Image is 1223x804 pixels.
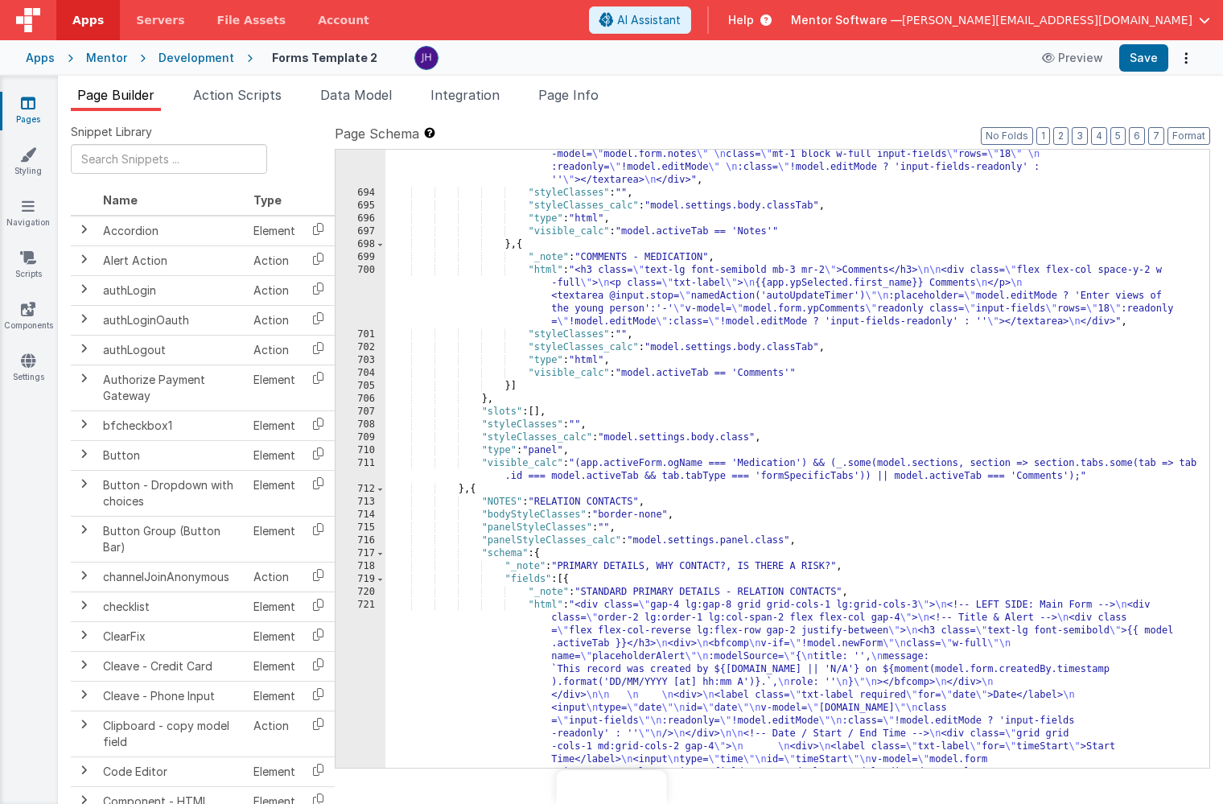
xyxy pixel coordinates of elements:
[336,509,385,522] div: 714
[272,52,377,64] h4: Forms Template 2
[247,275,302,305] td: Action
[1072,127,1088,145] button: 3
[336,547,385,560] div: 717
[336,560,385,573] div: 718
[336,264,385,328] div: 700
[97,621,247,651] td: ClearFix
[336,393,385,406] div: 706
[336,522,385,534] div: 715
[77,87,154,103] span: Page Builder
[336,496,385,509] div: 713
[1129,127,1145,145] button: 6
[617,12,681,28] span: AI Assistant
[26,50,55,66] div: Apps
[72,12,104,28] span: Apps
[217,12,286,28] span: File Assets
[86,50,127,66] div: Mentor
[97,681,247,711] td: Cleave - Phone Input
[320,87,392,103] span: Data Model
[336,573,385,586] div: 719
[97,305,247,335] td: authLoginOauth
[71,144,267,174] input: Search Snippets ...
[902,12,1192,28] span: [PERSON_NAME][EMAIL_ADDRESS][DOMAIN_NAME]
[1032,45,1113,71] button: Preview
[336,431,385,444] div: 709
[1175,47,1197,69] button: Options
[336,251,385,264] div: 699
[1053,127,1069,145] button: 2
[247,305,302,335] td: Action
[336,367,385,380] div: 704
[538,87,599,103] span: Page Info
[97,245,247,275] td: Alert Action
[97,562,247,592] td: channelJoinAnonymous
[97,335,247,365] td: authLogout
[1119,44,1168,72] button: Save
[247,440,302,470] td: Element
[415,47,438,69] img: c2badad8aad3a9dfc60afe8632b41ba8
[97,757,247,786] td: Code Editor
[247,216,302,246] td: Element
[97,651,247,681] td: Cleave - Credit Card
[136,12,184,28] span: Servers
[97,440,247,470] td: Button
[1036,127,1050,145] button: 1
[71,124,152,140] span: Snippet Library
[336,406,385,418] div: 707
[336,380,385,393] div: 705
[791,12,902,28] span: Mentor Software —
[103,193,138,207] span: Name
[1091,127,1107,145] button: 4
[247,592,302,621] td: Element
[336,444,385,457] div: 710
[1110,127,1126,145] button: 5
[336,200,385,212] div: 695
[247,681,302,711] td: Element
[247,335,302,365] td: Action
[247,711,302,757] td: Action
[335,124,419,143] span: Page Schema
[336,457,385,483] div: 711
[247,245,302,275] td: Action
[97,470,247,516] td: Button - Dropdown with choices
[247,470,302,516] td: Element
[557,770,667,804] iframe: Marker.io feedback button
[981,127,1033,145] button: No Folds
[247,651,302,681] td: Element
[336,341,385,354] div: 702
[336,418,385,431] div: 708
[589,6,691,34] button: AI Assistant
[97,410,247,440] td: bfcheckbox1
[247,562,302,592] td: Action
[336,225,385,238] div: 697
[247,365,302,410] td: Element
[247,757,302,786] td: Element
[336,586,385,599] div: 720
[97,592,247,621] td: checklist
[193,87,282,103] span: Action Scripts
[336,212,385,225] div: 696
[336,483,385,496] div: 712
[97,365,247,410] td: Authorize Payment Gateway
[159,50,234,66] div: Development
[1167,127,1210,145] button: Format
[97,711,247,757] td: Clipboard - copy model field
[247,621,302,651] td: Element
[336,238,385,251] div: 698
[336,534,385,547] div: 716
[336,354,385,367] div: 703
[1148,127,1164,145] button: 7
[247,516,302,562] td: Element
[430,87,500,103] span: Integration
[791,12,1210,28] button: Mentor Software — [PERSON_NAME][EMAIL_ADDRESS][DOMAIN_NAME]
[336,187,385,200] div: 694
[253,193,282,207] span: Type
[247,410,302,440] td: Element
[728,12,754,28] span: Help
[97,216,247,246] td: Accordion
[97,275,247,305] td: authLogin
[336,328,385,341] div: 701
[97,516,247,562] td: Button Group (Button Bar)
